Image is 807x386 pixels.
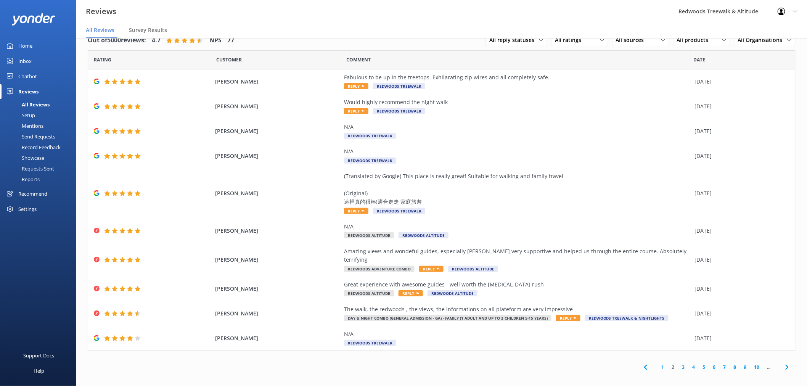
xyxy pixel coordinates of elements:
[18,84,39,99] div: Reviews
[88,35,146,45] h4: Out of 5000 reviews:
[18,186,47,201] div: Recommend
[764,363,775,371] span: ...
[695,309,786,318] div: [DATE]
[399,232,449,238] span: Redwoods Altitude
[5,153,44,163] div: Showcase
[428,290,477,296] span: Redwoods Altitude
[344,108,368,114] span: Reply
[344,123,691,131] div: N/A
[86,5,116,18] h3: Reviews
[695,227,786,235] div: [DATE]
[5,174,76,185] a: Reports
[344,83,368,89] span: Reply
[18,53,32,69] div: Inbox
[5,153,76,163] a: Showcase
[695,102,786,111] div: [DATE]
[18,201,37,217] div: Settings
[344,172,691,206] div: (Translated by Google) This place is really great! Suitable for walking and family travel (Origin...
[215,285,340,293] span: [PERSON_NAME]
[695,189,786,198] div: [DATE]
[489,36,539,44] span: All reply statuses
[344,147,691,156] div: N/A
[344,98,691,106] div: Would highly recommend the night walk
[678,363,689,371] a: 3
[347,56,371,63] span: Question
[5,142,76,153] a: Record Feedback
[5,99,76,110] a: All Reviews
[209,35,222,45] h4: NPS
[5,131,76,142] a: Send Requests
[129,26,167,34] span: Survey Results
[86,26,114,34] span: All Reviews
[658,363,668,371] a: 1
[5,110,35,121] div: Setup
[227,35,234,45] h4: 77
[344,158,396,164] span: Redwoods Treewalk
[5,99,50,110] div: All Reviews
[399,290,423,296] span: Reply
[215,227,340,235] span: [PERSON_NAME]
[216,56,242,63] span: Date
[5,163,76,174] a: Requests Sent
[344,247,691,264] div: Amazing views and wondeful guides, especially [PERSON_NAME] very supportive and helped us through...
[668,363,678,371] a: 2
[344,266,415,272] span: Redwoods Adventure Combo
[344,280,691,289] div: Great experience with awesome guides - well worth the [MEDICAL_DATA] rush
[709,363,720,371] a: 6
[373,83,425,89] span: Redwoods Treewalk
[448,266,498,272] span: Redwoods Altitude
[699,363,709,371] a: 5
[344,290,394,296] span: Redwoods Altitude
[34,363,44,378] div: Help
[5,131,55,142] div: Send Requests
[215,189,340,198] span: [PERSON_NAME]
[215,77,340,86] span: [PERSON_NAME]
[152,35,161,45] h4: 4.7
[215,334,340,343] span: [PERSON_NAME]
[344,232,394,238] span: Redwoods Altitude
[5,163,54,174] div: Requests Sent
[695,256,786,264] div: [DATE]
[215,102,340,111] span: [PERSON_NAME]
[215,309,340,318] span: [PERSON_NAME]
[18,38,32,53] div: Home
[740,363,751,371] a: 9
[720,363,730,371] a: 7
[695,152,786,160] div: [DATE]
[344,305,691,314] div: The walk, the redwoods , the views, the informations on all plateform are very impressive
[616,36,649,44] span: All sources
[556,315,580,321] span: Reply
[419,266,444,272] span: Reply
[94,56,111,63] span: Date
[5,121,76,131] a: Mentions
[694,56,706,63] span: Date
[373,208,425,214] span: Redwoods Treewalk
[215,127,340,135] span: [PERSON_NAME]
[695,127,786,135] div: [DATE]
[695,285,786,293] div: [DATE]
[689,363,699,371] a: 4
[344,133,396,139] span: Redwoods Treewalk
[751,363,764,371] a: 10
[344,340,396,346] span: Redwoods Treewalk
[730,363,740,371] a: 8
[11,13,55,26] img: yonder-white-logo.png
[5,174,40,185] div: Reports
[18,69,37,84] div: Chatbot
[344,208,368,214] span: Reply
[24,348,55,363] div: Support Docs
[344,73,691,82] div: Fabulous to be up in the treetops. Exhilarating zip wires and all completely safe.
[344,222,691,231] div: N/A
[695,77,786,86] div: [DATE]
[677,36,713,44] span: All products
[5,110,76,121] a: Setup
[344,330,691,338] div: N/A
[215,256,340,264] span: [PERSON_NAME]
[585,315,669,321] span: Redwoods Treewalk & Nightlights
[215,152,340,160] span: [PERSON_NAME]
[5,142,61,153] div: Record Feedback
[5,121,43,131] div: Mentions
[344,315,551,321] span: Day & Night Combo (General Admission - GA) - Family (1 Adult and up to 3 Children 5-15 years)
[555,36,586,44] span: All ratings
[738,36,787,44] span: All Organisations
